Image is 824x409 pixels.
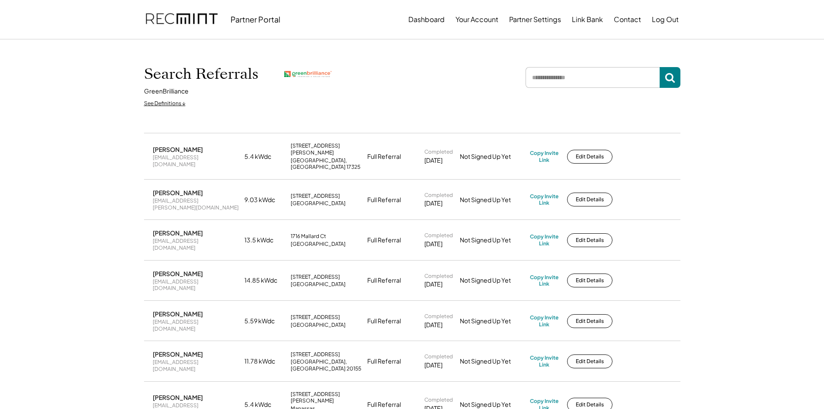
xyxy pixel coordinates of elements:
[153,270,203,277] div: [PERSON_NAME]
[153,319,239,332] div: [EMAIL_ADDRESS][DOMAIN_NAME]
[509,11,561,28] button: Partner Settings
[424,232,453,239] div: Completed
[530,193,558,206] div: Copy Invite Link
[460,400,525,409] div: Not Signed Up Yet
[146,5,218,34] img: recmint-logotype%403x.png
[530,233,558,247] div: Copy Invite Link
[424,280,442,289] div: [DATE]
[291,281,346,288] div: [GEOGRAPHIC_DATA]
[291,142,362,156] div: [STREET_ADDRESS][PERSON_NAME]
[291,358,362,372] div: [GEOGRAPHIC_DATA], [GEOGRAPHIC_DATA] 20155
[153,154,239,167] div: [EMAIL_ADDRESS][DOMAIN_NAME]
[424,148,453,155] div: Completed
[144,100,186,107] div: See Definitions ↓
[567,354,612,368] button: Edit Details
[567,193,612,206] button: Edit Details
[567,233,612,247] button: Edit Details
[153,310,203,318] div: [PERSON_NAME]
[460,276,525,285] div: Not Signed Up Yet
[614,11,641,28] button: Contact
[153,278,239,292] div: [EMAIL_ADDRESS][DOMAIN_NAME]
[460,317,525,325] div: Not Signed Up Yet
[291,241,346,248] div: [GEOGRAPHIC_DATA]
[153,350,203,358] div: [PERSON_NAME]
[424,199,442,208] div: [DATE]
[408,11,445,28] button: Dashboard
[153,189,203,196] div: [PERSON_NAME]
[424,156,442,165] div: [DATE]
[424,240,442,248] div: [DATE]
[244,400,285,409] div: 5.4 kWdc
[291,351,340,358] div: [STREET_ADDRESS]
[530,274,558,287] div: Copy Invite Link
[460,357,525,366] div: Not Signed Up Yet
[244,236,285,245] div: 13.5 kWdc
[424,192,453,199] div: Completed
[567,274,612,287] button: Edit Details
[291,322,346,328] div: [GEOGRAPHIC_DATA]
[153,197,239,211] div: [EMAIL_ADDRESS][PERSON_NAME][DOMAIN_NAME]
[291,233,326,240] div: 1716 Mallard Ct
[244,317,285,325] div: 5.59 kWdc
[567,150,612,164] button: Edit Details
[572,11,603,28] button: Link Bank
[367,317,401,325] div: Full Referral
[367,400,401,409] div: Full Referral
[153,359,239,372] div: [EMAIL_ADDRESS][DOMAIN_NAME]
[530,150,558,163] div: Copy Invite Link
[460,236,525,245] div: Not Signed Up Yet
[291,274,340,280] div: [STREET_ADDRESS]
[244,357,285,366] div: 11.78 kWdc
[367,357,401,366] div: Full Referral
[424,361,442,370] div: [DATE]
[153,238,239,251] div: [EMAIL_ADDRESS][DOMAIN_NAME]
[367,196,401,204] div: Full Referral
[367,152,401,161] div: Full Referral
[530,354,558,368] div: Copy Invite Link
[284,71,332,77] img: greenbrilliance.png
[424,273,453,280] div: Completed
[424,396,453,403] div: Completed
[530,314,558,328] div: Copy Invite Link
[455,11,498,28] button: Your Account
[652,11,679,28] button: Log Out
[291,200,346,207] div: [GEOGRAPHIC_DATA]
[244,276,285,285] div: 14.85 kWdc
[153,145,203,153] div: [PERSON_NAME]
[291,391,362,404] div: [STREET_ADDRESS][PERSON_NAME]
[367,236,401,245] div: Full Referral
[291,157,362,171] div: [GEOGRAPHIC_DATA], [GEOGRAPHIC_DATA] 17325
[424,321,442,329] div: [DATE]
[460,196,525,204] div: Not Signed Up Yet
[231,14,280,24] div: Partner Portal
[424,353,453,360] div: Completed
[144,65,258,83] h1: Search Referrals
[291,314,340,321] div: [STREET_ADDRESS]
[153,229,203,237] div: [PERSON_NAME]
[460,152,525,161] div: Not Signed Up Yet
[244,196,285,204] div: 9.03 kWdc
[291,193,340,200] div: [STREET_ADDRESS]
[153,393,203,401] div: [PERSON_NAME]
[144,87,189,96] div: GreenBrilliance
[367,276,401,285] div: Full Referral
[567,314,612,328] button: Edit Details
[424,313,453,320] div: Completed
[244,152,285,161] div: 5.4 kWdc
